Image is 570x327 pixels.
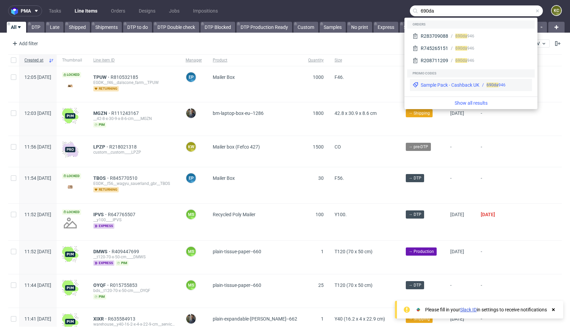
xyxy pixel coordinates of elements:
[455,33,474,39] div: 946
[93,260,114,266] span: express
[321,249,324,254] span: 1
[421,45,448,52] div: R745265151
[110,175,139,181] a: R845770510
[213,249,261,254] span: plain-tissue-paper--660
[415,306,422,313] img: Slack
[71,5,101,16] a: Line Items
[111,110,140,116] span: R111243167
[24,282,51,288] span: 11:44 [DATE]
[455,34,467,38] span: 690da
[335,282,373,288] span: T120 (70 x 50 cm)
[313,144,324,150] span: 1500
[201,22,235,33] a: DTP Blocked
[450,249,464,254] span: [DATE]
[24,175,51,181] span: 11:54 [DATE]
[93,212,108,217] a: IPVS
[9,38,39,49] div: Add filter
[407,100,535,106] a: Show all results
[91,22,122,33] a: Shipments
[213,74,235,80] span: Mailer Box
[408,282,421,288] span: → DTP
[93,254,175,260] div: __t120-70-x-50-cm____DMWS
[213,316,297,322] span: plain-expandable-[PERSON_NAME]--662
[450,144,470,159] span: -
[481,212,495,217] span: [DATE]
[335,110,377,116] span: 42.8 x 30.9 x 8.6 cm
[24,212,51,217] span: 11:52 [DATE]
[400,22,438,33] a: Super Express
[408,175,421,181] span: → DTP
[24,110,51,116] span: 12:03 [DATE]
[93,288,175,293] div: bds__t120-70-x-50-cm____OYQF
[236,22,292,33] a: DTP Production Ready
[487,82,506,88] div: 946
[481,144,505,159] span: -
[408,211,421,218] span: → DTP
[107,5,129,16] a: Orders
[552,6,561,15] figcaption: KC
[213,57,297,63] span: Product
[450,212,464,217] span: [DATE]
[93,217,175,223] div: __y100____IPVS
[24,316,51,322] span: 11:41 [DATE]
[455,58,467,63] span: 690da
[408,110,430,116] span: → Shipping
[335,175,344,181] span: F56.
[93,249,112,254] a: DMWS
[7,22,26,33] a: All
[487,83,498,87] span: 690da
[108,212,137,217] a: R647765507
[408,144,428,150] span: → pre-DTP
[93,187,119,192] span: returning
[186,142,196,152] figcaption: KW
[408,316,430,322] span: → Shipping
[186,247,196,256] figcaption: MS
[421,57,448,64] div: R208711209
[186,210,196,219] figcaption: MS
[93,223,114,229] span: express
[186,314,196,324] img: Maciej Sobola
[62,108,78,124] img: wHgJFi1I6lmhQAAAABJRU5ErkJggg==
[111,74,139,80] span: R810532185
[165,5,184,16] a: Jobs
[408,248,434,255] span: → Production
[450,175,470,195] span: -
[62,141,78,158] img: pro-icon.017ec5509f39f3e742e3.png
[374,22,398,33] a: Express
[213,212,255,217] span: Recycled Poly Mailer
[108,316,137,322] span: R635584913
[93,74,111,80] a: TPUW
[481,110,505,127] span: -
[481,175,505,195] span: -
[313,74,324,80] span: 1000
[407,69,535,78] div: Promo codes
[335,144,341,150] span: CO
[93,80,175,85] div: EGDK__f46__dalscone_farm__TPUW
[93,116,175,121] div: __42-8-x-30-9-x-8-6-cm____MGZN
[109,144,138,150] span: R218021318
[455,45,474,51] div: 946
[421,82,479,88] div: Sample Pack - Cashback UK
[213,282,261,288] span: plain-tissue-paper--660
[335,212,347,217] span: Y100.
[186,57,202,63] span: Manager
[450,110,464,116] span: [DATE]
[153,22,199,33] a: DTP Double check
[293,22,318,33] a: Custom
[450,316,464,322] span: [DATE]
[110,282,139,288] a: R015755853
[62,209,81,215] span: Locked
[455,57,474,64] div: 946
[11,7,21,15] img: logo
[112,249,140,254] a: R409447699
[62,57,82,63] span: Thumbnail
[93,175,110,181] a: TBOS
[425,306,547,313] div: Please fill in your in settings to receive notifications
[62,81,78,90] img: version_two_editor_design
[116,260,129,266] span: pim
